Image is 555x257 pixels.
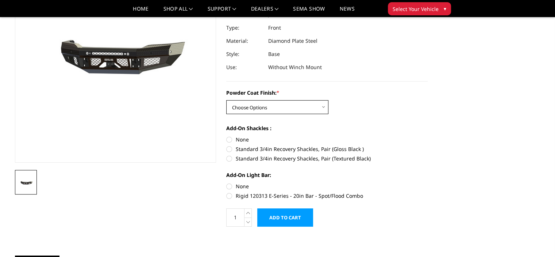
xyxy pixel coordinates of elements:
[17,178,35,187] img: 2019-2025 Ram 2500-3500 - FT Series - Base Front Bumper
[226,61,263,74] dt: Use:
[226,145,428,153] label: Standard 3/4in Recovery Shackles, Pair (Gloss Black )
[268,48,280,61] dd: Base
[339,6,354,17] a: News
[226,124,428,132] label: Add-On Shackles :
[163,6,193,17] a: shop all
[226,136,428,143] label: None
[226,89,428,97] label: Powder Coat Finish:
[133,6,149,17] a: Home
[268,21,281,34] dd: Front
[268,61,322,74] dd: Without Winch Mount
[388,2,451,15] button: Select Your Vehicle
[251,6,279,17] a: Dealers
[226,34,263,48] dt: Material:
[226,155,428,162] label: Standard 3/4in Recovery Shackles, Pair (Textured Black)
[226,21,263,34] dt: Type:
[226,48,263,61] dt: Style:
[208,6,236,17] a: Support
[257,208,313,227] input: Add to Cart
[444,5,446,12] span: ▾
[268,34,317,48] dd: Diamond Plate Steel
[293,6,325,17] a: SEMA Show
[226,171,428,179] label: Add-On Light Bar:
[226,182,428,190] label: None
[393,5,439,13] span: Select Your Vehicle
[226,192,428,200] label: Rigid 120313 E-Series - 20in Bar - Spot/Flood Combo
